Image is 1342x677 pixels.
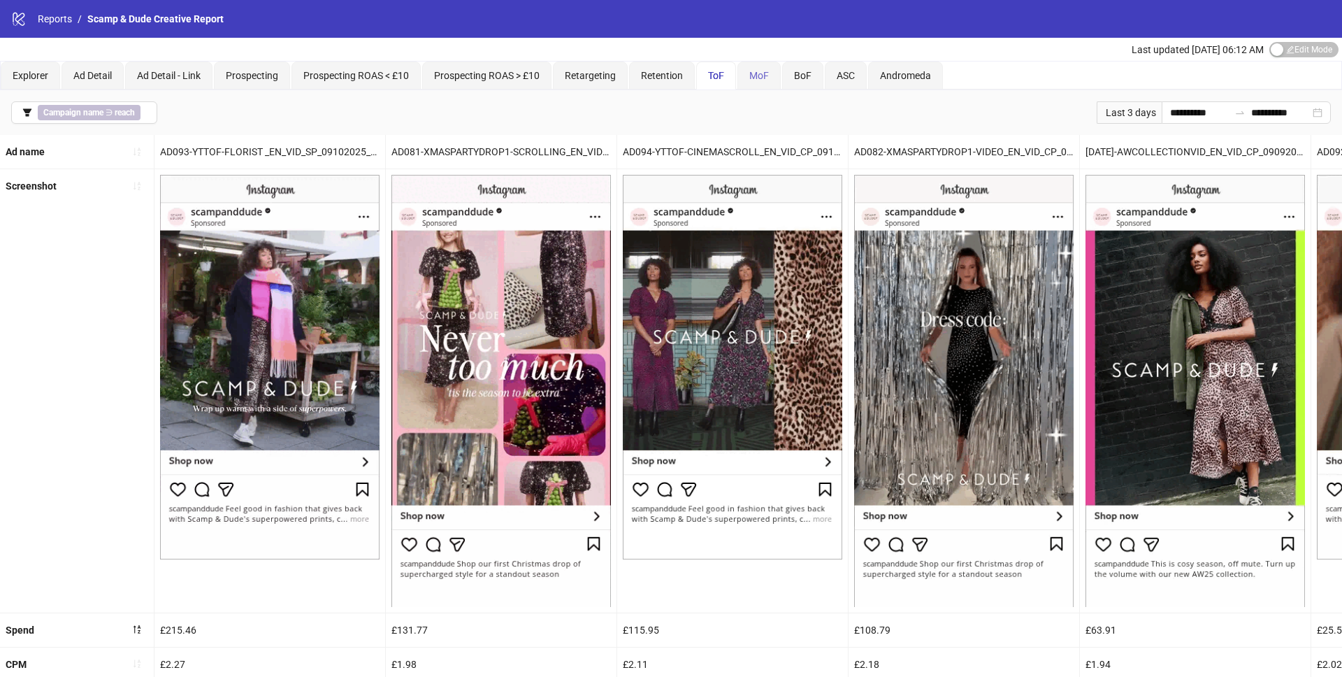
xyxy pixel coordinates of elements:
[854,175,1074,606] img: Screenshot 120235560419040005
[386,613,616,647] div: £131.77
[1097,101,1162,124] div: Last 3 days
[13,70,48,81] span: Explorer
[1132,44,1264,55] span: Last updated [DATE] 06:12 AM
[6,625,34,636] b: Spend
[617,613,848,647] div: £115.95
[623,175,842,560] img: Screenshot 120235560360460005
[1234,107,1246,118] span: swap-right
[303,70,409,81] span: Prospecting ROAS < £10
[137,70,201,81] span: Ad Detail - Link
[73,70,112,81] span: Ad Detail
[708,70,724,81] span: ToF
[11,101,157,124] button: Campaign name ∋ reach
[880,70,931,81] span: Andromeda
[22,108,32,117] span: filter
[132,181,142,191] span: sort-ascending
[132,659,142,669] span: sort-ascending
[6,659,27,670] b: CPM
[565,70,616,81] span: Retargeting
[641,70,683,81] span: Retention
[6,146,45,157] b: Ad name
[78,11,82,27] li: /
[87,13,224,24] span: Scamp & Dude Creative Report
[1080,613,1311,647] div: £63.91
[226,70,278,81] span: Prospecting
[43,108,103,117] b: Campaign name
[160,175,380,560] img: Screenshot 120235560366270005
[749,70,769,81] span: MoF
[132,147,142,157] span: sort-ascending
[132,625,142,634] span: sort-descending
[849,613,1079,647] div: £108.79
[1234,107,1246,118] span: to
[1085,175,1305,606] img: Screenshot 120234184947240005
[391,175,611,606] img: Screenshot 120235560416290005
[38,105,140,120] span: ∋
[154,135,385,169] div: AD093-YTTOF-FLORIST _EN_VID_SP_09102025_F_CC_SC24_USP8_BAU
[849,135,1079,169] div: AD082-XMASPARTYDROP1-VIDEO_EN_VID_CP_08102025_F_CC_SC1_USP10_BAU
[794,70,811,81] span: BoF
[6,180,57,192] b: Screenshot
[434,70,540,81] span: Prospecting ROAS > £10
[35,11,75,27] a: Reports
[1080,135,1311,169] div: [DATE]-AWCOLLECTIONVID_EN_VID_CP_09092025_F_CC_SC1_USP11_BAU
[837,70,855,81] span: ASC
[617,135,848,169] div: AD094-YTTOF-CINEMASCROLL_EN_VID_CP_09102025_F_CC_SC17_USP8_BAU
[386,135,616,169] div: AD081-XMASPARTYDROP1-SCROLLING_EN_VID_CP_08102025_F_CC_SC1_USP10_BAU
[154,613,385,647] div: £215.46
[115,108,135,117] b: reach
